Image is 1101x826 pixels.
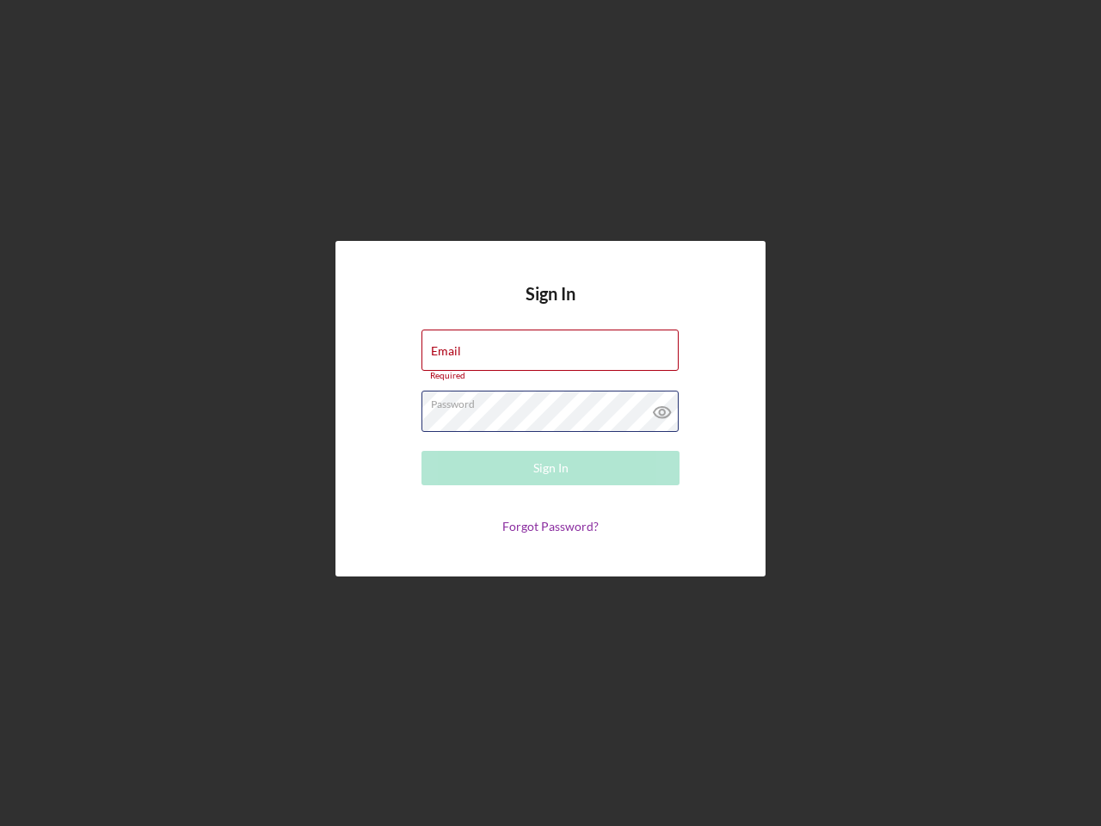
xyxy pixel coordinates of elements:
button: Sign In [421,451,680,485]
a: Forgot Password? [502,519,599,533]
h4: Sign In [526,284,575,330]
label: Email [431,344,461,358]
div: Required [421,371,680,381]
div: Sign In [533,451,569,485]
label: Password [431,391,679,410]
